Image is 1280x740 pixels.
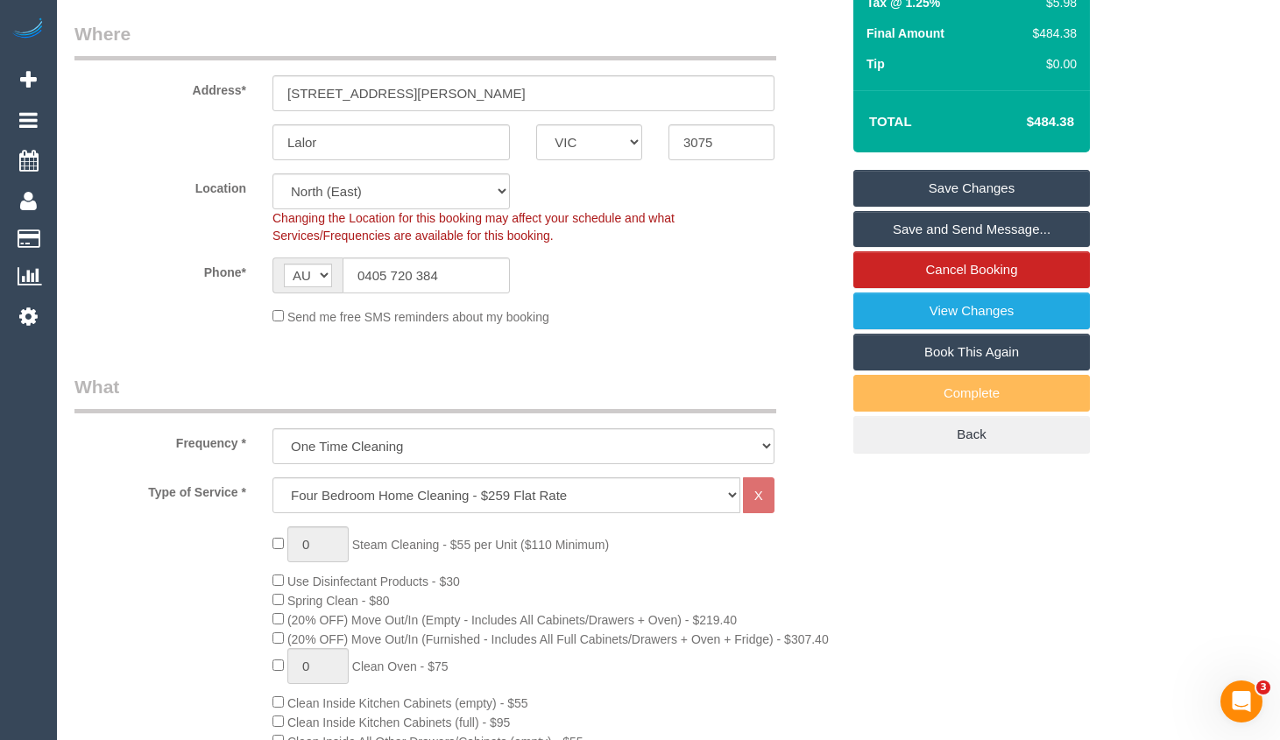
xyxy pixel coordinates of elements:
span: Clean Oven - $75 [352,659,449,673]
img: Automaid Logo [11,18,46,42]
label: Final Amount [866,25,944,42]
a: Save Changes [853,170,1090,207]
a: View Changes [853,292,1090,329]
div: $0.00 [1026,55,1077,73]
span: (20% OFF) Move Out/In (Furnished - Includes All Full Cabinets/Drawers + Oven + Fridge) - $307.40 [287,632,829,646]
span: Spring Clean - $80 [287,594,390,608]
a: Back [853,416,1090,453]
label: Type of Service * [61,477,259,501]
span: Steam Cleaning - $55 per Unit ($110 Minimum) [352,538,609,552]
span: Send me free SMS reminders about my booking [287,310,549,324]
input: Suburb* [272,124,510,160]
label: Address* [61,75,259,99]
label: Frequency * [61,428,259,452]
legend: What [74,374,776,413]
span: Clean Inside Kitchen Cabinets (full) - $95 [287,715,510,729]
label: Location [61,173,259,197]
a: Cancel Booking [853,251,1090,288]
strong: Total [869,114,912,129]
label: Phone* [61,257,259,281]
a: Book This Again [853,334,1090,370]
span: Clean Inside Kitchen Cabinets (empty) - $55 [287,696,528,710]
span: 3 [1256,680,1270,694]
a: Save and Send Message... [853,211,1090,248]
label: Tip [866,55,885,73]
legend: Where [74,21,776,60]
input: Phone* [343,257,510,293]
input: Post Code* [668,124,774,160]
h4: $484.38 [974,115,1074,130]
iframe: Intercom live chat [1220,680,1262,722]
span: Use Disinfectant Products - $30 [287,574,460,588]
span: Changing the Location for this booking may affect your schedule and what Services/Frequencies are... [272,211,675,243]
div: $484.38 [1026,25,1077,42]
span: (20% OFF) Move Out/In (Empty - Includes All Cabinets/Drawers + Oven) - $219.40 [287,613,737,627]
